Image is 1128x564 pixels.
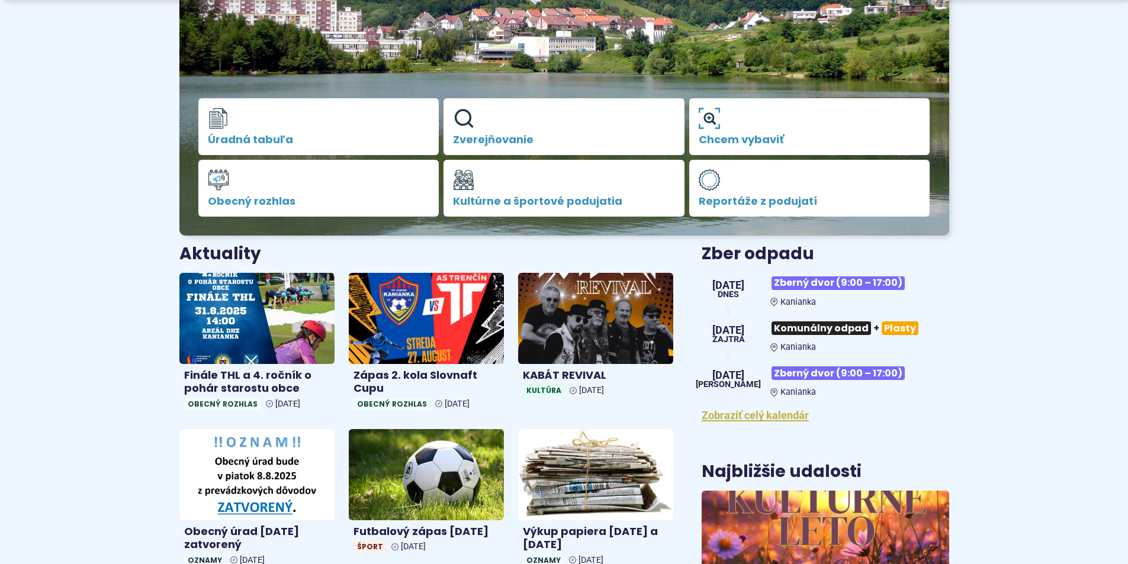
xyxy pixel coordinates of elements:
span: Zverejňovanie [453,134,675,146]
h4: KABÁT REVIVAL [523,369,669,382]
h4: Futbalový zápas [DATE] [353,525,499,539]
span: [DATE] [445,399,470,409]
a: Zápas 2. kola Slovnaft Cupu Obecný rozhlas [DATE] [349,273,504,415]
span: Kanianka [780,387,816,397]
span: Šport [353,540,387,553]
span: Kultúra [523,384,565,397]
span: Kanianka [780,342,816,352]
h3: Zber odpadu [702,245,949,263]
a: Zberný dvor (9:00 – 17:00) Kanianka [DATE] [PERSON_NAME] [702,362,949,397]
span: [PERSON_NAME] [696,381,761,389]
h4: Finále THL a 4. ročník o pohár starostu obce [184,369,330,395]
a: Úradná tabuľa [198,98,439,155]
a: Kultúrne a športové podujatia [444,160,684,217]
span: Zberný dvor (9:00 – 17:00) [772,366,905,380]
h4: Obecný úrad [DATE] zatvorený [184,525,330,552]
span: [DATE] [712,325,745,336]
a: Komunálny odpad+Plasty Kanianka [DATE] Zajtra [702,317,949,352]
span: Plasty [882,321,918,335]
span: [DATE] [401,542,426,552]
span: Zajtra [712,336,745,344]
span: Zberný dvor (9:00 – 17:00) [772,276,905,290]
span: [DATE] [712,280,744,291]
a: Zverejňovanie [444,98,684,155]
span: Reportáže z podujatí [699,195,921,207]
span: Dnes [712,291,744,299]
a: Finále THL a 4. ročník o pohár starostu obce Obecný rozhlas [DATE] [179,273,335,415]
a: Futbalový zápas [DATE] Šport [DATE] [349,429,504,557]
span: Obecný rozhlas [184,398,261,410]
h3: + [770,317,949,340]
span: [DATE] [579,385,604,395]
span: Obecný rozhlas [353,398,430,410]
span: Kanianka [780,297,816,307]
h4: Výkup papiera [DATE] a [DATE] [523,525,669,552]
span: [DATE] [275,399,300,409]
h3: Aktuality [179,245,261,263]
h3: Najbližšie udalosti [702,463,862,481]
a: Obecný rozhlas [198,160,439,217]
a: Zberný dvor (9:00 – 17:00) Kanianka [DATE] Dnes [702,272,949,307]
span: Kultúrne a športové podujatia [453,195,675,207]
span: Chcem vybaviť [699,134,921,146]
span: [DATE] [696,370,761,381]
a: Reportáže z podujatí [689,160,930,217]
span: Obecný rozhlas [208,195,430,207]
span: Úradná tabuľa [208,134,430,146]
h4: Zápas 2. kola Slovnaft Cupu [353,369,499,395]
a: Zobraziť celý kalendár [702,409,809,421]
a: KABÁT REVIVAL Kultúra [DATE] [518,273,673,401]
a: Chcem vybaviť [689,98,930,155]
span: Komunálny odpad [772,321,871,335]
